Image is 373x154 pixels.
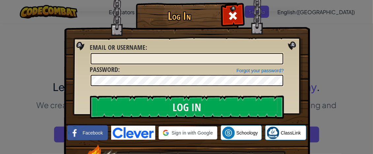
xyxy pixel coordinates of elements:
img: schoology.png [222,127,235,139]
span: Sign in with Google [171,130,213,136]
h1: Log In [138,10,222,22]
span: Email or Username [90,43,146,52]
img: facebook_small.png [69,127,81,139]
img: classlink-logo-small.png [267,127,279,139]
span: Facebook [83,130,103,136]
span: Schoology [236,130,258,136]
a: Forgot your password? [236,68,284,73]
span: ClassLink [281,130,301,136]
input: Log In [90,96,284,119]
label: : [90,65,120,75]
label: : [90,43,147,52]
div: Sign in with Google [159,126,217,139]
img: clever-logo-blue.png [111,126,155,140]
span: Password [90,65,118,74]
